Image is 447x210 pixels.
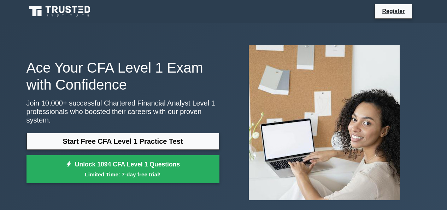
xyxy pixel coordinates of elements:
[378,7,409,16] a: Register
[27,133,219,150] a: Start Free CFA Level 1 Practice Test
[27,59,219,93] h1: Ace Your CFA Level 1 Exam with Confidence
[27,155,219,183] a: Unlock 1094 CFA Level 1 QuestionsLimited Time: 7-day free trial!
[35,170,211,178] small: Limited Time: 7-day free trial!
[27,99,219,124] p: Join 10,000+ successful Chartered Financial Analyst Level 1 professionals who boosted their caree...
